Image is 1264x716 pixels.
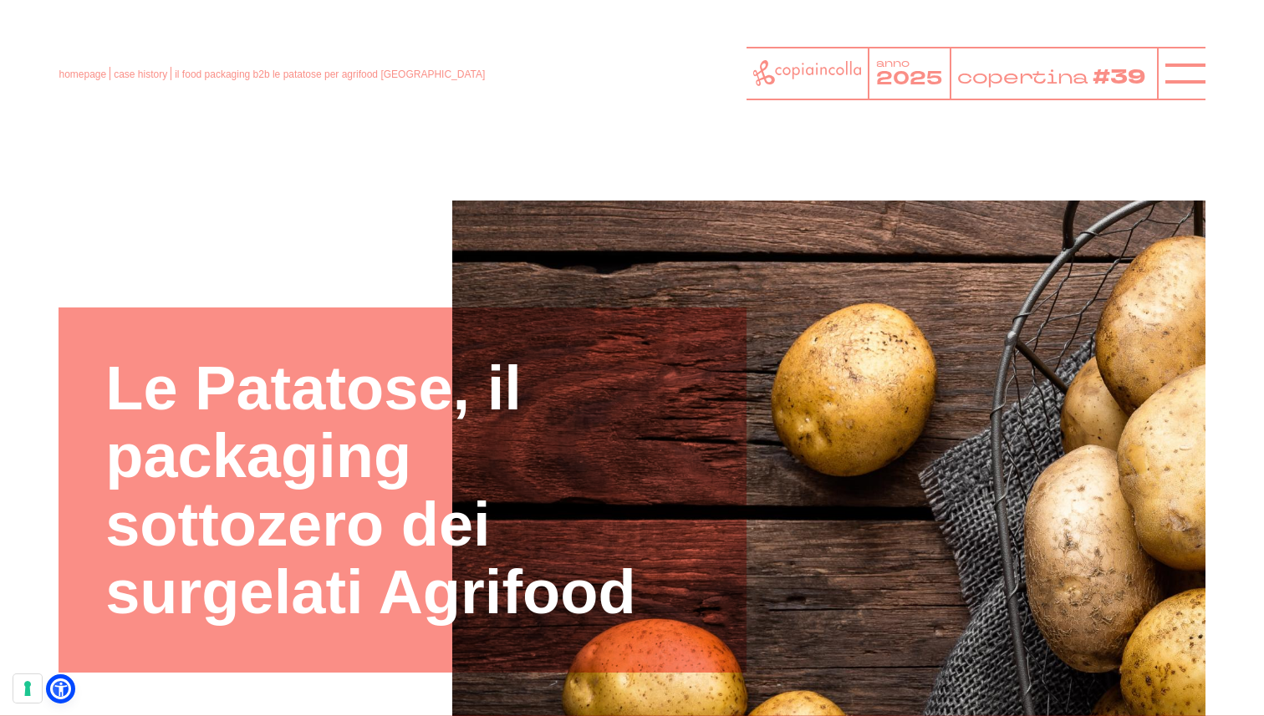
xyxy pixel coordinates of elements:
[105,354,700,627] h1: Le Patatose, il packaging sottozero dei surgelati Agrifood
[876,66,942,91] tspan: 2025
[175,69,485,80] span: il food packaging b2b le patatose per agrifood [GEOGRAPHIC_DATA]
[957,63,1091,89] tspan: copertina
[1095,63,1149,92] tspan: #39
[876,57,910,71] tspan: anno
[13,674,42,703] button: Le tue preferenze relative al consenso per le tecnologie di tracciamento
[50,678,71,699] a: Open Accessibility Menu
[114,69,167,80] a: case history
[59,69,106,80] a: homepage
